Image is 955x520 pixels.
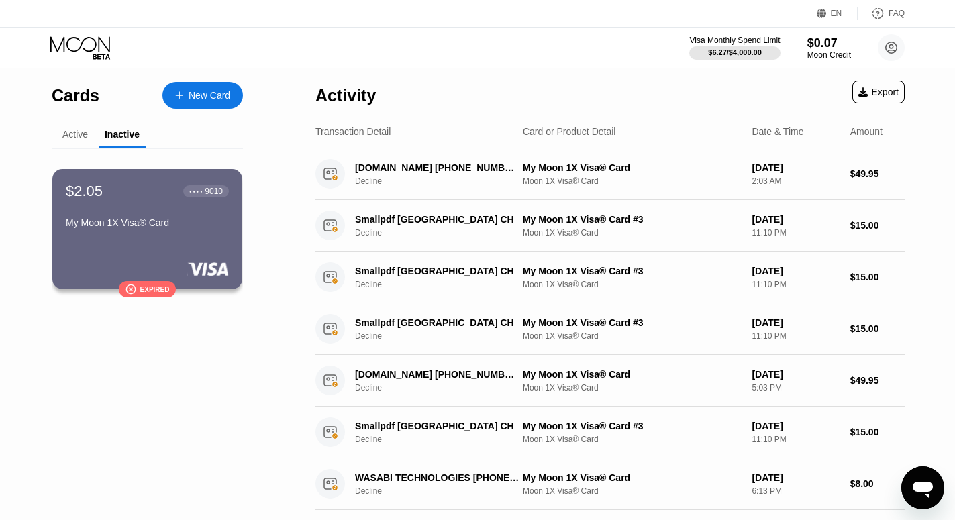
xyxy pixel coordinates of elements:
div: My Moon 1X Visa® Card #3 [523,317,741,328]
div: 6:13 PM [752,486,839,496]
div: Active [62,129,88,140]
div: Moon 1X Visa® Card [523,228,741,238]
div: 2:03 AM [752,176,839,186]
div: $2.05● ● ● ●9010My Moon 1X Visa® CardExpired [52,169,242,289]
div: 11:10 PM [752,331,839,341]
div: Visa Monthly Spend Limit [689,36,780,45]
div: Visa Monthly Spend Limit$6.27/$4,000.00 [689,36,780,60]
div: Moon 1X Visa® Card [523,176,741,186]
div: Smallpdf [GEOGRAPHIC_DATA] CHDeclineMy Moon 1X Visa® Card #3Moon 1X Visa® Card[DATE]11:10 PM$15.00 [315,252,905,303]
div: 9010 [205,187,223,196]
div: Inactive [105,129,140,140]
div: Activity [315,86,376,105]
div: Decline [355,383,532,393]
div: Moon 1X Visa® Card [523,331,741,341]
div: [DOMAIN_NAME] [PHONE_NUMBER] USDeclineMy Moon 1X Visa® CardMoon 1X Visa® Card[DATE]2:03 AM$49.95 [315,148,905,200]
div: $0.07Moon Credit [807,36,851,60]
div: 11:10 PM [752,280,839,289]
div: Smallpdf [GEOGRAPHIC_DATA] CHDeclineMy Moon 1X Visa® Card #3Moon 1X Visa® Card[DATE]11:10 PM$15.00 [315,303,905,355]
div: FAQ [889,9,905,18]
div: $49.95 [850,375,905,386]
div: Moon 1X Visa® Card [523,383,741,393]
div: 11:10 PM [752,228,839,238]
div: $0.07 [807,36,851,50]
div: New Card [162,82,243,109]
div:  [125,284,136,295]
div: Moon Credit [807,50,851,60]
div: My Moon 1X Visa® Card [66,217,229,228]
div: EN [817,7,858,20]
div: Smallpdf [GEOGRAPHIC_DATA] CHDeclineMy Moon 1X Visa® Card #3Moon 1X Visa® Card[DATE]11:10 PM$15.00 [315,407,905,458]
div: Decline [355,331,532,341]
div: WASABI TECHNOLOGIES [PHONE_NUMBER] US [355,472,519,483]
div: $8.00 [850,478,905,489]
div: $15.00 [850,272,905,282]
div: FAQ [858,7,905,20]
div: Export [852,81,905,103]
div: New Card [189,90,230,101]
div: My Moon 1X Visa® Card [523,472,741,483]
div: Moon 1X Visa® Card [523,486,741,496]
div: Amount [850,126,883,137]
div: My Moon 1X Visa® Card #3 [523,266,741,276]
div: Moon 1X Visa® Card [523,435,741,444]
div: Moon 1X Visa® Card [523,280,741,289]
div: [DOMAIN_NAME] [PHONE_NUMBER] US [355,369,519,380]
div: $2.05 [66,183,103,200]
div: Decline [355,228,532,238]
div: [DATE] [752,266,839,276]
div: [DOMAIN_NAME] [PHONE_NUMBER] US [355,162,519,173]
div: Decline [355,176,532,186]
div: Decline [355,435,532,444]
div: My Moon 1X Visa® Card [523,162,741,173]
div: Decline [355,486,532,496]
div: Smallpdf [GEOGRAPHIC_DATA] CH [355,266,519,276]
div: $15.00 [850,427,905,437]
div: $15.00 [850,323,905,334]
div: 11:10 PM [752,435,839,444]
div: Smallpdf [GEOGRAPHIC_DATA] CHDeclineMy Moon 1X Visa® Card #3Moon 1X Visa® Card[DATE]11:10 PM$15.00 [315,200,905,252]
div: ● ● ● ● [189,189,203,193]
div: Smallpdf [GEOGRAPHIC_DATA] CH [355,421,519,431]
div: My Moon 1X Visa® Card #3 [523,214,741,225]
div: [DATE] [752,369,839,380]
div: My Moon 1X Visa® Card #3 [523,421,741,431]
div: Smallpdf [GEOGRAPHIC_DATA] CH [355,317,519,328]
div: 5:03 PM [752,383,839,393]
div: [DATE] [752,472,839,483]
div: [DATE] [752,317,839,328]
div: Date & Time [752,126,803,137]
div: Cards [52,86,99,105]
div: [DATE] [752,162,839,173]
div: Transaction Detail [315,126,391,137]
div: Smallpdf [GEOGRAPHIC_DATA] CH [355,214,519,225]
div: EN [831,9,842,18]
iframe: Button to launch messaging window [901,466,944,509]
div: $15.00 [850,220,905,231]
div: Decline [355,280,532,289]
div: Expired [140,286,170,293]
div: WASABI TECHNOLOGIES [PHONE_NUMBER] USDeclineMy Moon 1X Visa® CardMoon 1X Visa® Card[DATE]6:13 PM$... [315,458,905,510]
div: Export [858,87,899,97]
div: [DOMAIN_NAME] [PHONE_NUMBER] USDeclineMy Moon 1X Visa® CardMoon 1X Visa® Card[DATE]5:03 PM$49.95 [315,355,905,407]
div: My Moon 1X Visa® Card [523,369,741,380]
div: Card or Product Detail [523,126,616,137]
div: $6.27 / $4,000.00 [708,48,762,56]
div: [DATE] [752,421,839,431]
div: $49.95 [850,168,905,179]
div: [DATE] [752,214,839,225]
